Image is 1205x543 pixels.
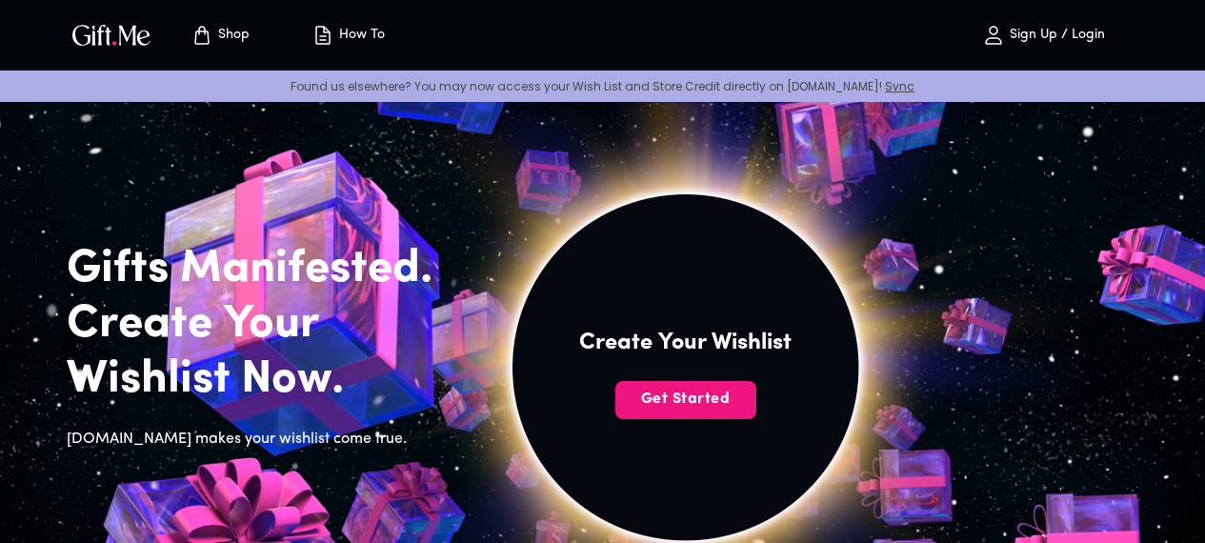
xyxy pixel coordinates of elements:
h4: Create Your Wishlist [579,328,792,358]
h2: Wishlist Now. [67,352,463,408]
button: Store page [168,5,272,66]
p: Shop [213,28,250,44]
img: GiftMe Logo [69,21,154,49]
button: Sign Up / Login [948,5,1138,66]
h2: Create Your [67,297,463,352]
button: GiftMe Logo [67,24,156,47]
h6: [DOMAIN_NAME] makes your wishlist come true. [67,427,463,452]
p: How To [334,28,385,44]
img: how-to.svg [311,24,334,47]
h2: Gifts Manifested. [67,242,463,297]
p: Found us elsewhere? You may now access your Wish List and Store Credit directly on [DOMAIN_NAME]! [15,78,1190,94]
span: Get Started [615,389,756,410]
p: Sign Up / Login [1005,28,1105,44]
button: How To [295,5,400,66]
a: Sync [885,78,914,94]
button: Get Started [615,381,756,419]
